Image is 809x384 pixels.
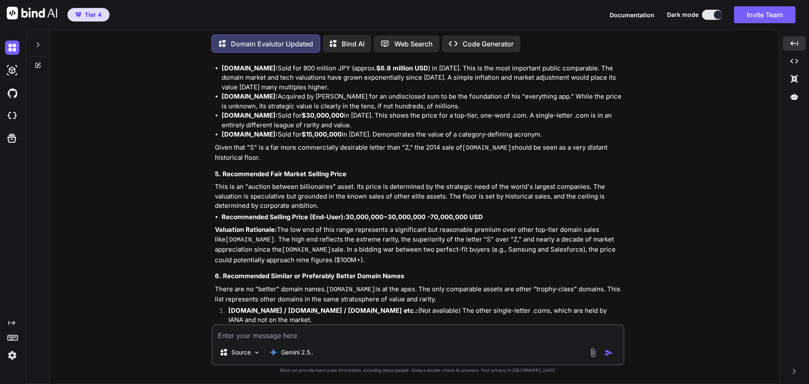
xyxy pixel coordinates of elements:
[388,213,430,221] annotation: 30,000,000 -
[228,306,418,314] strong: [DOMAIN_NAME] / [DOMAIN_NAME] / [DOMAIN_NAME] etc.:
[67,8,110,21] button: premiumTier 4
[342,39,364,49] p: Bind AI
[222,130,278,138] strong: [DOMAIN_NAME]:
[215,272,404,280] strong: 6. Recommended Similar or Preferably Better Domain Names
[5,348,19,363] img: settings
[462,145,512,152] code: [DOMAIN_NAME]
[222,92,278,100] strong: [DOMAIN_NAME]:
[610,11,654,19] button: Documentation
[222,111,623,130] li: Sold for in [DATE]. This shows the price for a top-tier, one-word .com. A single-letter .com is i...
[222,306,623,325] li: (Not available) The other single-letter .coms, which are held by IANA and not on the market.
[588,348,598,357] img: attachment
[5,63,19,78] img: darkAi-studio
[376,64,428,72] strong: $6.8 million USD
[212,367,624,373] p: Bind can provide inaccurate information, including about people. Always double-check its answers....
[5,86,19,100] img: githubDark
[231,39,313,49] p: Domain Evalutor Updated
[215,170,346,178] strong: 5. Recommended Fair Market Selling Price
[302,130,342,138] strong: $15,000,000
[667,11,699,19] span: Dark mode
[302,111,344,119] strong: $30,000,000
[222,64,623,92] li: Sold for 800 million JPY (approx. ) in [DATE]. This is the most important public comparable. The ...
[7,7,57,19] img: Bind AI
[605,349,613,357] img: icon
[326,286,375,293] code: [DOMAIN_NAME]
[215,226,277,234] strong: Valuation Rationale:
[222,92,623,111] li: Acquired by [PERSON_NAME] for an undisclosed sum to be the foundation of his "everything app." Wh...
[215,143,623,163] p: Given that "S" is a far more commercially desirable letter than "Z," the 2014 sale of should be s...
[222,111,278,119] strong: [DOMAIN_NAME]:
[5,40,19,55] img: darkChat
[394,39,433,49] p: Web Search
[215,225,623,265] p: The low end of this range represents a significant but reasonable premium over other top-tier dom...
[371,213,383,221] mn: 000
[225,236,275,244] code: [DOMAIN_NAME]
[356,213,369,221] mn: 000
[222,130,623,140] li: Sold for in [DATE]. Demonstrates the value of a category-defining acronym.
[269,348,278,357] img: Gemini 2.5 Pro
[215,182,623,211] p: This is an "auction between billionaires" asset. Its price is determined by the strategic need of...
[346,213,354,221] mn: 30
[354,213,356,221] mo: ,
[231,348,251,357] p: Source
[222,64,278,72] strong: [DOMAIN_NAME]:
[383,213,388,221] mo: −
[369,213,371,221] mo: ,
[5,109,19,123] img: cloudideIcon
[215,285,623,304] p: There are no "better" domain names. is at the apex. The only comparable assets are other "trophy-...
[463,39,514,49] p: Code Generator
[282,247,331,254] code: [DOMAIN_NAME]
[281,348,313,357] p: Gemini 2.5..
[85,11,102,19] span: Tier 4
[222,213,483,221] strong: Recommended Selling Price (End-User): 70,000,000 USD
[253,349,260,356] img: Pick Models
[734,6,796,23] button: Invite Team
[75,12,81,17] img: premium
